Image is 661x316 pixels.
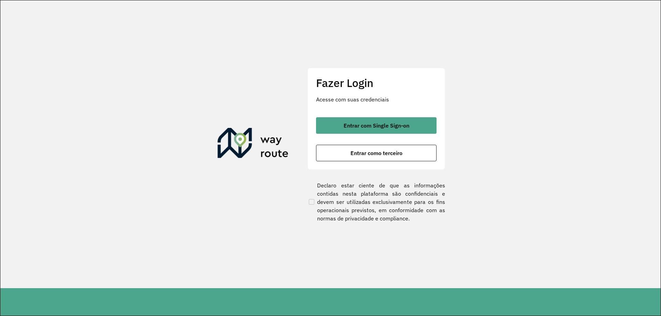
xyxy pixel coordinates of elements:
span: Entrar como terceiro [350,150,402,156]
img: Roteirizador AmbevTech [218,128,288,161]
button: button [316,145,437,161]
h2: Fazer Login [316,76,437,89]
button: button [316,117,437,134]
label: Declaro estar ciente de que as informações contidas nesta plataforma são confidenciais e devem se... [307,181,445,222]
span: Entrar com Single Sign-on [344,123,409,128]
p: Acesse com suas credenciais [316,95,437,103]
